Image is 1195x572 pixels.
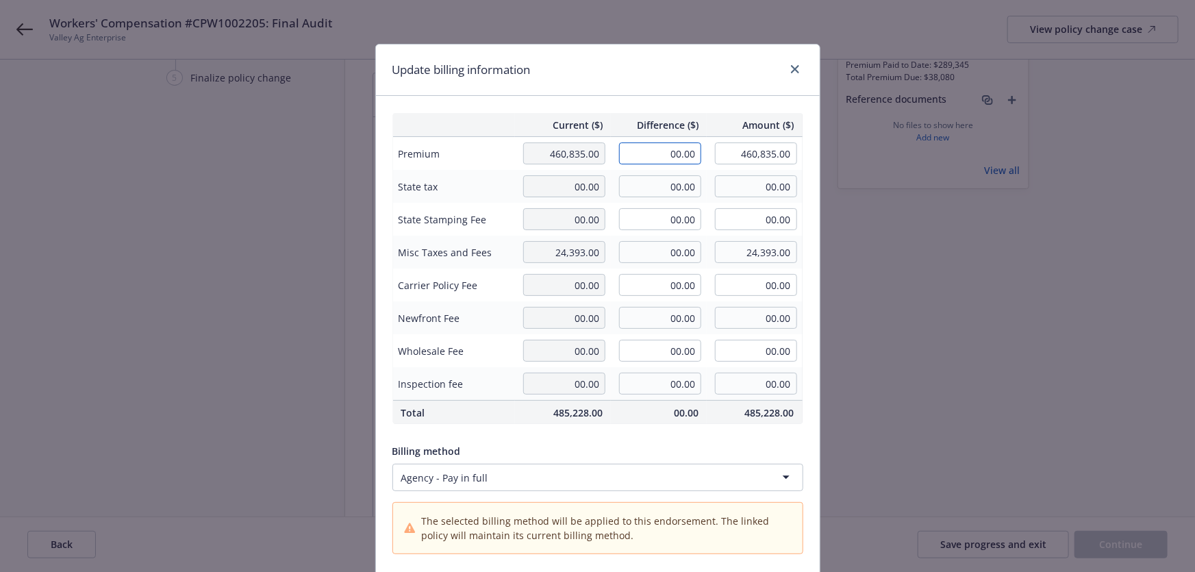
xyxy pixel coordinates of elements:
[787,61,803,77] a: close
[392,445,461,458] span: Billing method
[399,344,510,358] span: Wholesale Fee
[715,406,794,420] span: 485,228.00
[399,278,510,293] span: Carrier Policy Fee
[399,179,510,194] span: State tax
[399,245,510,260] span: Misc Taxes and Fees
[399,377,510,391] span: Inspection fee
[715,118,794,132] span: Amount ($)
[399,147,510,161] span: Premium
[399,212,510,227] span: State Stamping Fee
[392,61,531,79] h1: Update billing information
[523,118,603,132] span: Current ($)
[399,311,510,325] span: Newfront Fee
[421,514,791,543] span: The selected billing method will be applied to this endorsement. The linked policy will maintain ...
[401,406,507,420] span: Total
[523,406,603,420] span: 485,228.00
[619,406,699,420] span: 00.00
[619,118,699,132] span: Difference ($)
